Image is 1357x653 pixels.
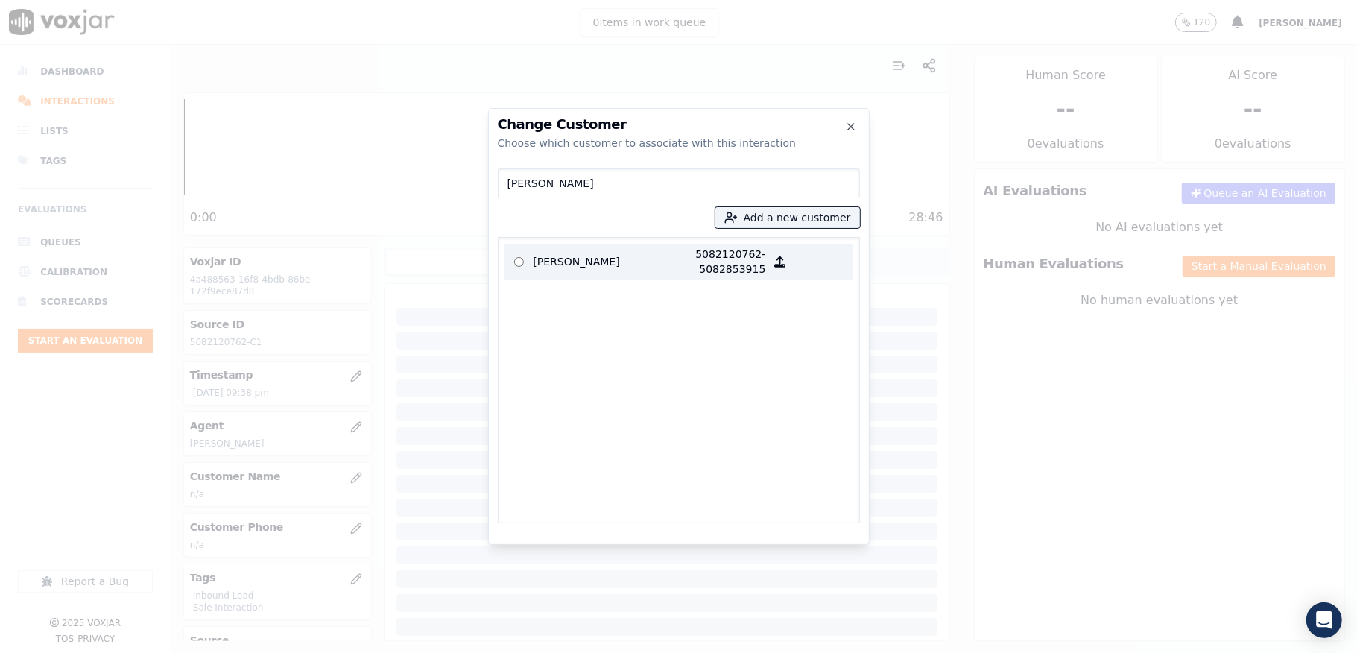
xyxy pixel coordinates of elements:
[498,118,860,131] h2: Change Customer
[650,247,766,277] p: 5082120762-5082853915
[1306,602,1342,638] div: Open Intercom Messenger
[715,207,860,228] button: Add a new customer
[498,168,860,198] input: Search Customers
[498,136,860,151] div: Choose which customer to associate with this interaction
[534,247,650,277] p: [PERSON_NAME]
[514,257,524,267] input: [PERSON_NAME] 5082120762-5082853915
[766,247,795,277] button: [PERSON_NAME] 5082120762-5082853915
